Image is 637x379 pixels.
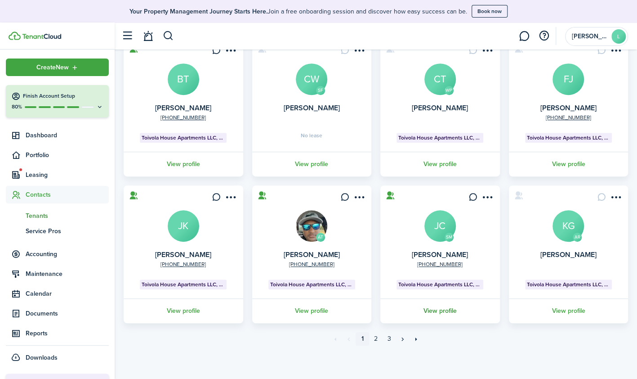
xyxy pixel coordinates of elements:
[352,46,366,58] button: Open menu
[480,46,494,58] button: Open menu
[26,249,109,259] span: Accounting
[316,233,325,242] avatar-text: AT
[356,332,369,346] a: 1
[6,59,109,76] button: Open menu
[284,249,340,260] a: [PERSON_NAME]
[480,193,494,205] button: Open menu
[155,249,211,260] a: [PERSON_NAME]
[155,103,211,113] a: [PERSON_NAME]
[26,211,109,221] span: Tenants
[11,103,22,111] p: 80%
[270,280,353,289] span: Toivola House Apartments LLC, Unit 17
[289,260,334,268] a: [PHONE_NUMBER]
[329,332,342,346] a: First
[445,233,454,242] avatar-text: SM
[168,63,199,95] a: BT
[516,25,533,48] a: Messaging
[22,34,61,39] img: TenantCloud
[139,25,156,48] a: Notifications
[23,92,103,100] h4: Finish Account Setup
[119,27,136,45] button: Open sidebar
[546,113,591,122] a: [PHONE_NUMBER]
[508,152,630,176] a: View profile
[6,85,109,117] button: Finish Account Setup80%
[223,46,238,58] button: Open menu
[26,226,109,236] span: Service Pros
[472,5,508,18] button: Book now
[26,289,109,298] span: Calendar
[445,86,454,95] avatar-text: WP
[160,113,206,122] a: [PHONE_NUMBER]
[296,63,327,95] a: CW
[26,170,109,180] span: Leasing
[36,64,69,71] span: Create New
[398,280,481,289] span: Toivola House Apartments LLC, Unit 1
[608,193,623,205] button: Open menu
[26,150,109,160] span: Portfolio
[572,33,608,40] span: Logan
[284,103,340,113] a: [PERSON_NAME]
[129,7,467,16] p: Join a free onboarding session and discover how easy success can be.
[6,208,109,223] a: Tenants
[369,332,383,346] a: 2
[412,103,468,113] a: [PERSON_NAME]
[6,325,109,342] a: Reports
[168,210,199,242] a: JK
[26,269,109,279] span: Maintenance
[536,28,552,44] button: Open resource center
[527,134,610,142] span: Toivola House Apartments LLC, Unit 21
[417,260,463,268] a: [PHONE_NUMBER]
[608,46,623,58] button: Open menu
[316,86,325,95] avatar-text: SF
[573,233,582,242] avatar-text: AR
[26,131,109,140] span: Dashboard
[379,298,501,323] a: View profile
[122,298,245,323] a: View profile
[540,249,597,260] a: [PERSON_NAME]
[379,152,501,176] a: View profile
[223,193,238,205] button: Open menu
[552,63,584,95] a: FJ
[342,332,356,346] a: Previous
[410,332,423,346] a: Last
[508,298,630,323] a: View profile
[424,210,456,242] a: JC
[26,353,58,362] span: Downloads
[129,7,267,16] b: Your Property Management Journey Starts Here.
[9,32,21,40] img: TenantCloud
[552,210,584,242] a: KG
[6,126,109,144] a: Dashboard
[26,190,109,199] span: Contacts
[122,152,245,176] a: View profile
[611,29,626,44] avatar-text: L
[251,298,373,323] a: View profile
[160,260,206,268] a: [PHONE_NUMBER]
[396,332,410,346] a: Next
[540,103,597,113] a: [PERSON_NAME]
[26,309,109,318] span: Documents
[142,280,225,289] span: Toivola House Apartments LLC, Unit 6
[383,332,396,346] a: 3
[412,249,468,260] a: [PERSON_NAME]
[6,223,109,239] a: Service Pros
[352,193,366,205] button: Open menu
[296,210,327,242] img: Jonah Williams
[527,280,610,289] span: Toivola House Apartments LLC, Unit 16
[251,152,373,176] a: View profile
[301,133,322,138] span: No lease
[424,63,456,95] a: CT
[26,329,109,338] span: Reports
[398,134,481,142] span: Toivola House Apartments LLC, Unit 14
[142,134,225,142] span: Toivola House Apartments LLC, Unit 20
[163,28,174,44] button: Search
